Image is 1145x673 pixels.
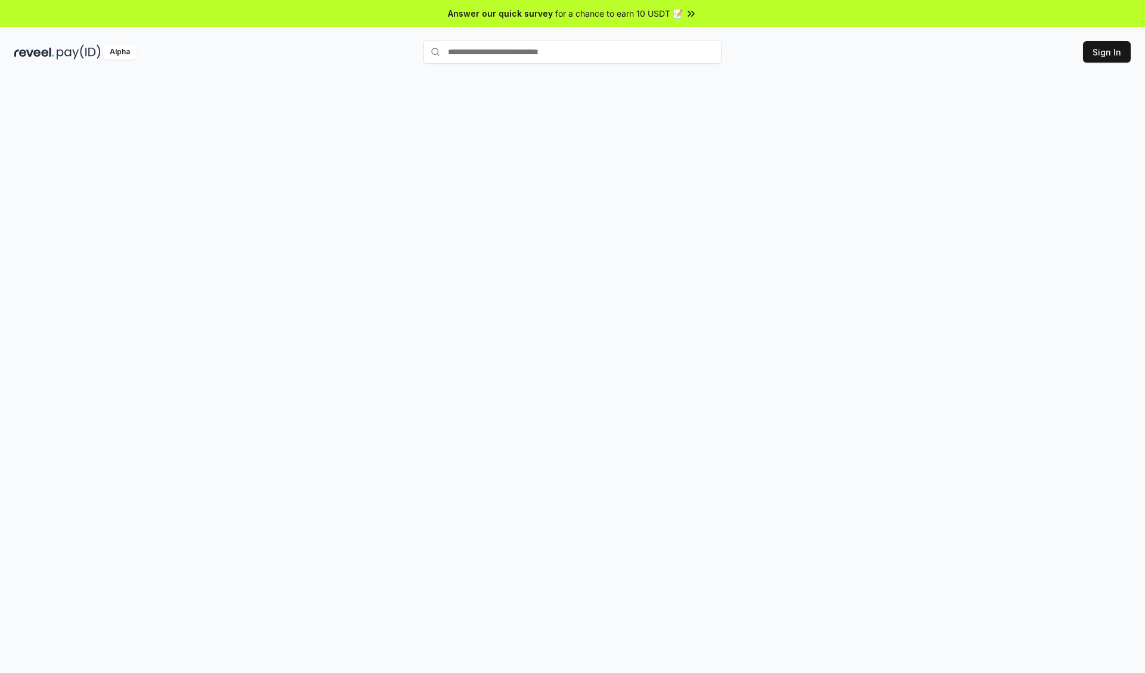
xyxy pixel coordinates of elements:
img: pay_id [57,45,101,60]
span: Answer our quick survey [448,7,553,20]
img: reveel_dark [14,45,54,60]
span: for a chance to earn 10 USDT 📝 [555,7,683,20]
button: Sign In [1083,41,1131,63]
div: Alpha [103,45,137,60]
